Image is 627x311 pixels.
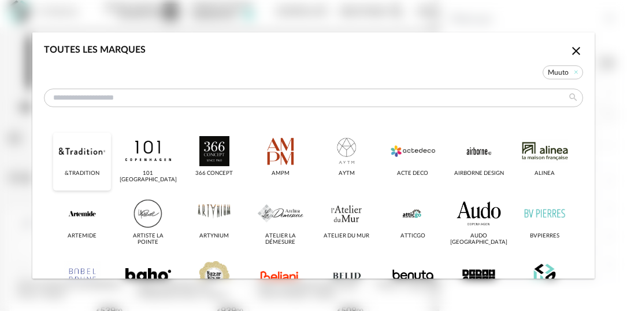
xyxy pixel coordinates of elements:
[255,233,306,246] div: Atelier La Démesure
[569,46,583,55] span: Close icon
[454,170,504,177] div: Airborne Design
[339,170,355,177] div: AYTM
[68,233,97,240] div: Artemide
[199,233,229,240] div: Artynium
[530,233,559,240] div: BVpierres
[44,44,146,56] div: Toutes les marques
[195,170,233,177] div: 366 Concept
[120,170,177,184] div: 101 [GEOGRAPHIC_DATA]
[400,233,425,240] div: Atticgo
[32,32,595,279] div: dialog
[324,233,369,240] div: Atelier du Mur
[272,170,290,177] div: AMPM
[543,65,583,79] span: Muuto
[450,233,507,246] div: Audo [GEOGRAPHIC_DATA]
[65,170,99,177] div: &tradition
[397,170,428,177] div: Acte DECO
[123,233,173,246] div: Artiste La Pointe
[535,170,555,177] div: Alinea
